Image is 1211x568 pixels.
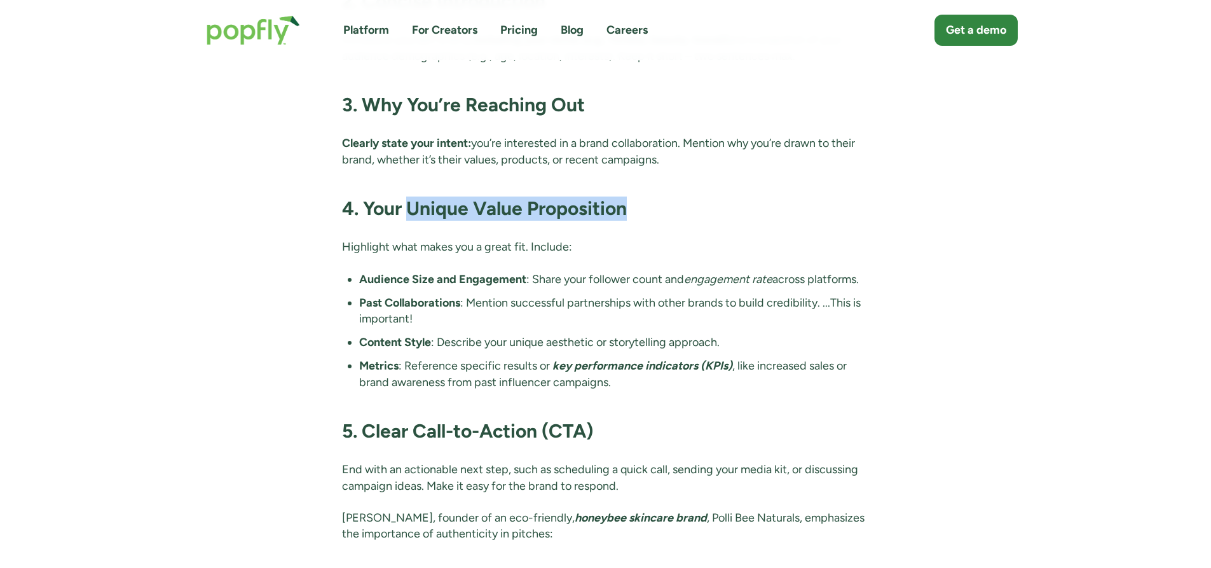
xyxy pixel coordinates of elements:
li: : Describe your unique aesthetic or storytelling approach. [359,335,869,350]
strong: 4. Your Unique Value Proposition [342,197,627,220]
p: you’re interested in a brand collaboration. Mention why you’re drawn to their brand, whether it’s... [342,135,869,167]
a: honeybee skincare brand [575,511,707,525]
a: Pricing [500,22,538,38]
strong: Clearly state your intent: [342,136,471,150]
strong: Content Style [359,335,431,349]
p: Highlight what makes you a great fit. Include: [342,239,869,255]
p: End with an actionable next step, such as scheduling a quick call, sending your media kit, or dis... [342,462,869,494]
em: engagement rate [684,272,772,286]
a: Blog [561,22,584,38]
a: Get a demo [934,15,1018,46]
strong: 5. Clear Call-to-Action (CTA) [342,419,593,443]
a: home [194,3,313,58]
li: : Reference specific results or , like increased sales or brand awareness from past influencer ca... [359,358,869,390]
a: For Creators [412,22,477,38]
strong: Audience Size and Engagement [359,272,526,286]
li: : Mention successful partnerships with other brands to build credibility. ...This is important! [359,295,869,327]
div: Get a demo [946,22,1006,38]
a: Careers [606,22,648,38]
li: : Share your follower count and across platforms. [359,272,869,287]
strong: Metrics [359,359,399,373]
strong: 3. Why You’re Reaching Out [342,93,585,116]
p: [PERSON_NAME], founder of an eco-friendly, , Polli Bee Naturals, emphasizes the importance of aut... [342,510,869,542]
a: Platform [343,22,389,38]
strong: Past Collaborations [359,296,460,310]
a: key performance indicators (KPIs) [552,359,732,373]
